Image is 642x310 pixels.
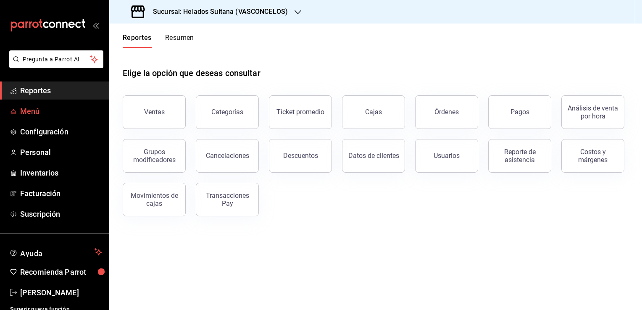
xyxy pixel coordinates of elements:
[269,95,332,129] button: Ticket promedio
[20,208,102,220] span: Suscripción
[415,139,478,173] button: Usuarios
[348,152,399,160] div: Datos de clientes
[6,61,103,70] a: Pregunta a Parrot AI
[20,266,102,278] span: Recomienda Parrot
[20,188,102,199] span: Facturación
[276,108,324,116] div: Ticket promedio
[269,139,332,173] button: Descuentos
[567,104,619,120] div: Análisis de venta por hora
[123,95,186,129] button: Ventas
[20,287,102,298] span: [PERSON_NAME]
[23,55,90,64] span: Pregunta a Parrot AI
[123,67,260,79] h1: Elige la opción que deseas consultar
[123,183,186,216] button: Movimientos de cajas
[20,247,91,257] span: Ayuda
[567,148,619,164] div: Costos y márgenes
[365,108,382,116] div: Cajas
[196,183,259,216] button: Transacciones Pay
[196,139,259,173] button: Cancelaciones
[488,95,551,129] button: Pagos
[211,108,243,116] div: Categorías
[20,147,102,158] span: Personal
[146,7,288,17] h3: Sucursal: Helados Sultana (VASCONCELOS)
[342,95,405,129] button: Cajas
[434,152,460,160] div: Usuarios
[128,192,180,208] div: Movimientos de cajas
[283,152,318,160] div: Descuentos
[494,148,546,164] div: Reporte de asistencia
[123,34,152,48] button: Reportes
[20,126,102,137] span: Configuración
[561,95,624,129] button: Análisis de venta por hora
[201,192,253,208] div: Transacciones Pay
[510,108,529,116] div: Pagos
[123,139,186,173] button: Grupos modificadores
[561,139,624,173] button: Costos y márgenes
[20,105,102,117] span: Menú
[434,108,459,116] div: Órdenes
[196,95,259,129] button: Categorías
[123,34,194,48] div: navigation tabs
[20,85,102,96] span: Reportes
[20,167,102,179] span: Inventarios
[92,22,99,29] button: open_drawer_menu
[206,152,249,160] div: Cancelaciones
[144,108,165,116] div: Ventas
[128,148,180,164] div: Grupos modificadores
[488,139,551,173] button: Reporte de asistencia
[342,139,405,173] button: Datos de clientes
[9,50,103,68] button: Pregunta a Parrot AI
[165,34,194,48] button: Resumen
[415,95,478,129] button: Órdenes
